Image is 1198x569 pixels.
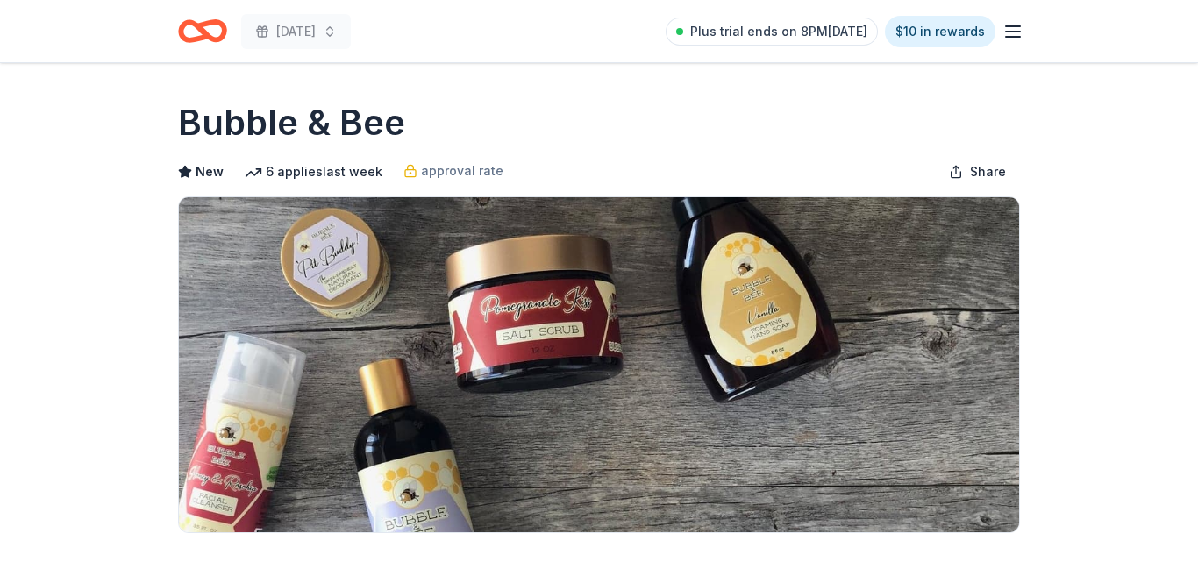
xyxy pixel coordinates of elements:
[935,154,1020,189] button: Share
[241,14,351,49] button: [DATE]
[403,160,503,181] a: approval rate
[690,21,867,42] span: Plus trial ends on 8PM[DATE]
[178,11,227,52] a: Home
[970,161,1006,182] span: Share
[666,18,878,46] a: Plus trial ends on 8PM[DATE]
[276,21,316,42] span: [DATE]
[421,160,503,181] span: approval rate
[245,161,382,182] div: 6 applies last week
[178,98,405,147] h1: Bubble & Bee
[179,197,1019,532] img: Image for Bubble & Bee
[885,16,995,47] a: $10 in rewards
[196,161,224,182] span: New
